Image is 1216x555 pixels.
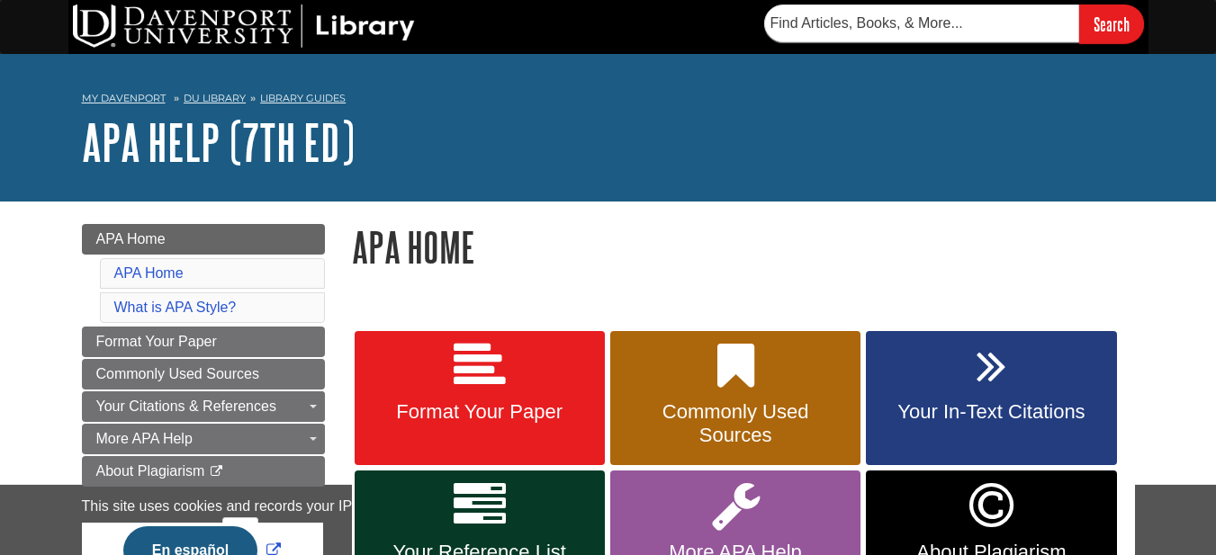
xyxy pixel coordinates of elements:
[764,4,1079,42] input: Find Articles, Books, & More...
[260,92,346,104] a: Library Guides
[82,114,355,170] a: APA Help (7th Ed)
[764,4,1144,43] form: Searches DU Library's articles, books, and more
[82,359,325,389] a: Commonly Used Sources
[624,400,847,447] span: Commonly Used Sources
[82,91,166,106] a: My Davenport
[73,4,415,48] img: DU Library
[82,327,325,357] a: Format Your Paper
[184,92,246,104] a: DU Library
[879,400,1103,424] span: Your In-Text Citations
[96,431,193,446] span: More APA Help
[82,86,1135,115] nav: breadcrumb
[82,424,325,454] a: More APA Help
[96,334,217,349] span: Format Your Paper
[96,231,166,246] span: APA Home
[82,456,325,487] a: About Plagiarism
[610,331,860,466] a: Commonly Used Sources
[82,391,325,422] a: Your Citations & References
[209,466,224,478] i: This link opens in a new window
[96,366,259,381] span: Commonly Used Sources
[96,463,205,479] span: About Plagiarism
[114,300,237,315] a: What is APA Style?
[1079,4,1144,43] input: Search
[82,224,325,255] a: APA Home
[355,331,605,466] a: Format Your Paper
[368,400,591,424] span: Format Your Paper
[96,398,276,414] span: Your Citations & References
[114,265,184,281] a: APA Home
[352,224,1135,270] h1: APA Home
[866,331,1116,466] a: Your In-Text Citations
